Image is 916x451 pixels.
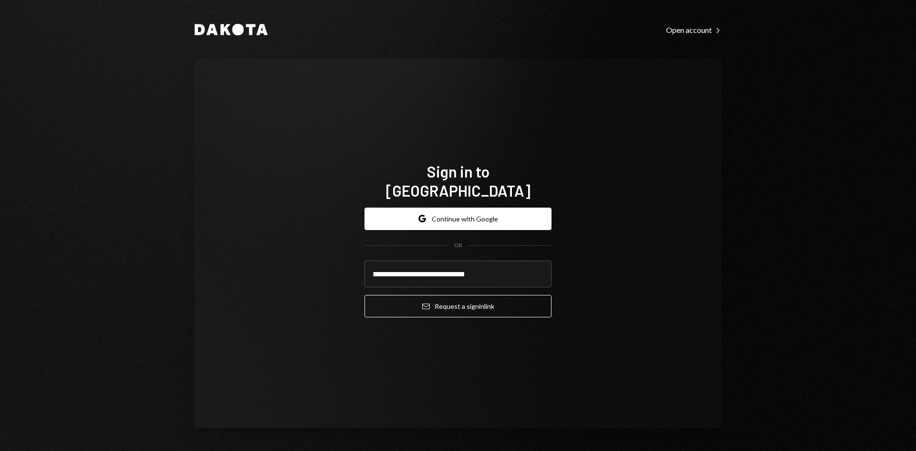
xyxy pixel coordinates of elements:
button: Request a signinlink [364,295,552,317]
button: Continue with Google [364,208,552,230]
div: Open account [666,25,721,35]
a: Open account [666,24,721,35]
div: OR [454,241,462,250]
h1: Sign in to [GEOGRAPHIC_DATA] [364,162,552,200]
